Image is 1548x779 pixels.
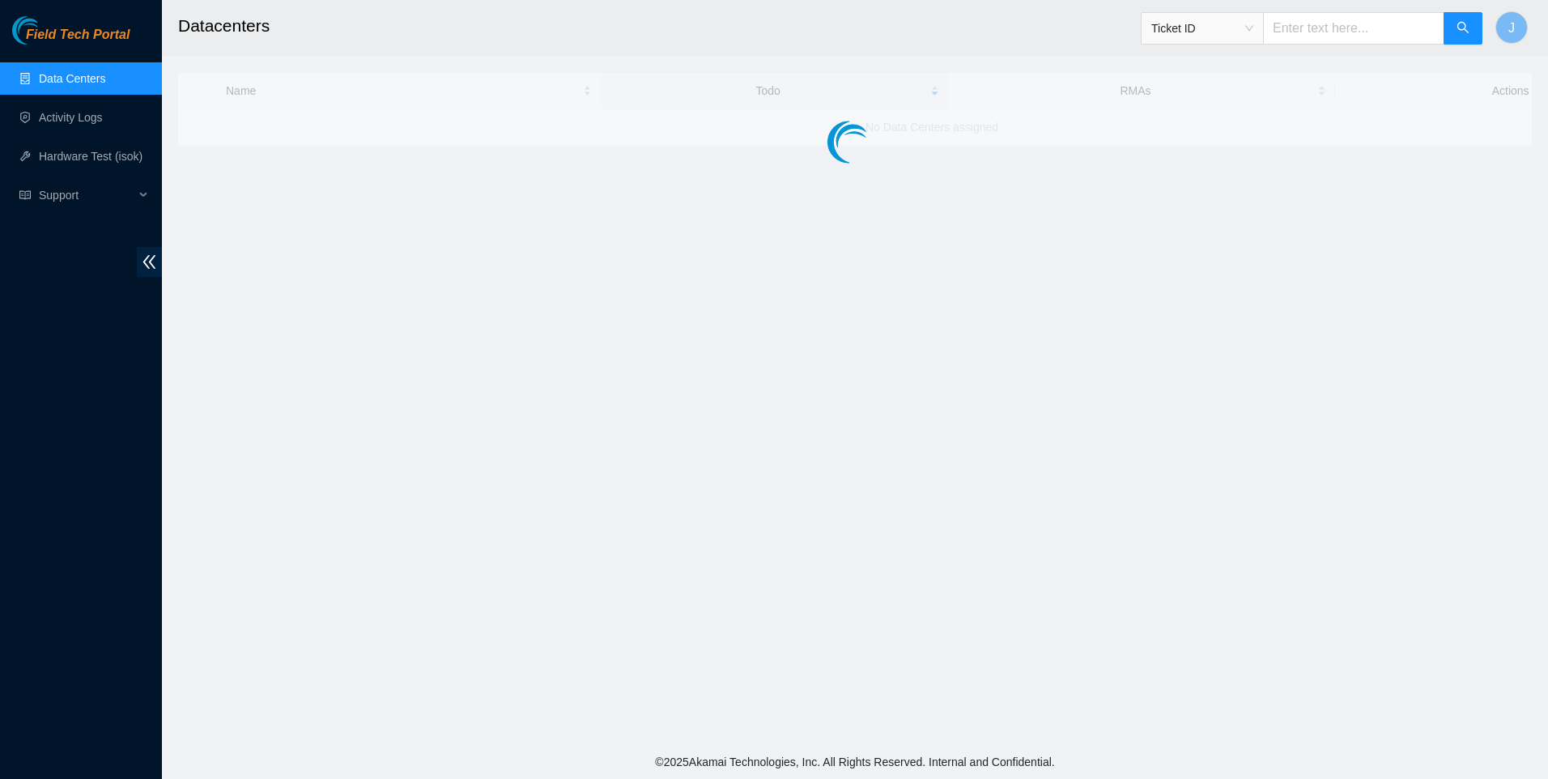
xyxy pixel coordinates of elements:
span: search [1457,21,1469,36]
span: read [19,189,31,201]
a: Activity Logs [39,111,103,124]
footer: © 2025 Akamai Technologies, Inc. All Rights Reserved. Internal and Confidential. [162,745,1548,779]
span: double-left [137,247,162,277]
span: Field Tech Portal [26,28,130,43]
a: Akamai TechnologiesField Tech Portal [12,29,130,50]
img: Akamai Technologies [12,16,82,45]
a: Hardware Test (isok) [39,150,142,163]
button: J [1495,11,1528,44]
span: Support [39,179,134,211]
input: Enter text here... [1263,12,1444,45]
span: J [1508,18,1515,38]
button: search [1444,12,1482,45]
span: Ticket ID [1151,16,1253,40]
a: Data Centers [39,72,105,85]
